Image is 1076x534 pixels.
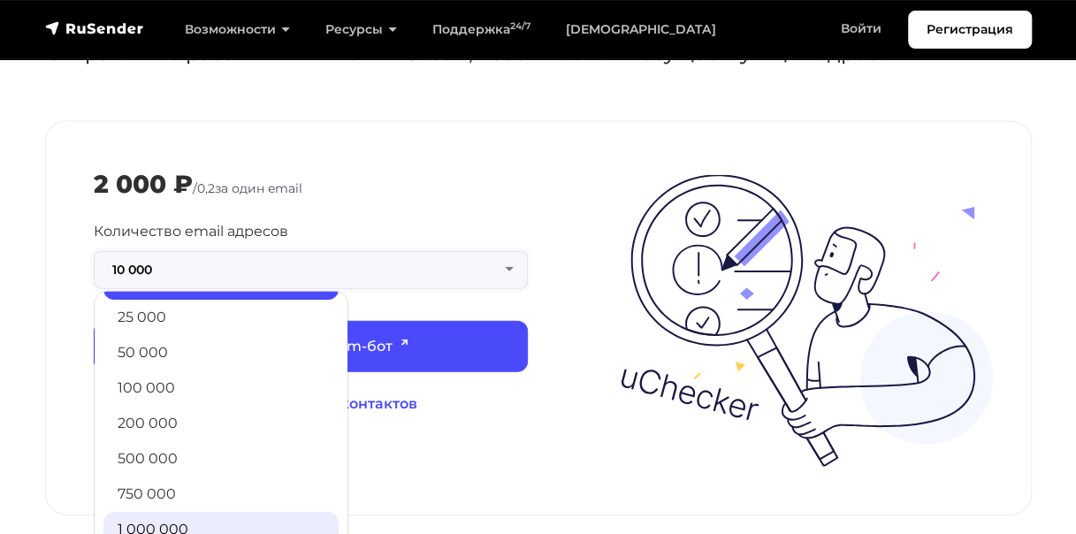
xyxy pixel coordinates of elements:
a: 100 000 [103,370,339,406]
a: Поддержка24/7 [415,11,548,48]
a: 25 000 [103,300,339,335]
a: [DEMOGRAPHIC_DATA] [548,11,733,48]
a: 750 000 [103,477,339,512]
div: 2 000 ₽ [94,170,193,200]
img: RuSender [45,19,144,37]
a: Регистрация [908,11,1032,49]
sup: 24/7 [510,20,530,32]
span: / за один email [193,180,302,196]
button: 10 000 [94,251,528,289]
a: 50 000 [103,335,339,370]
a: 200 000 [103,406,339,441]
a: Войти [823,11,899,47]
a: 500 000 [103,441,339,477]
span: 0,2 [197,180,215,196]
label: Количество email адресов [94,221,288,242]
a: Возможности [167,11,308,48]
a: Ресурсы [308,11,415,48]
